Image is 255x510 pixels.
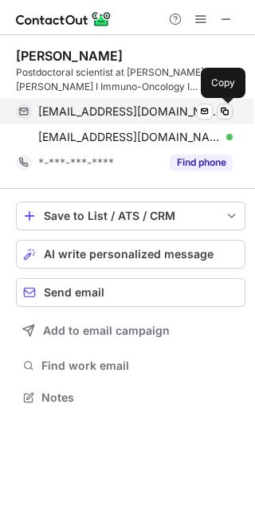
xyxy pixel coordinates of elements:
span: Send email [44,286,104,299]
div: Postdoctoral scientist at [PERSON_NAME] & [PERSON_NAME] I Immuno-Oncology I [MEDICAL_DATA] Biolog... [16,65,245,94]
button: save-profile-one-click [16,202,245,230]
span: AI write personalized message [44,248,214,261]
button: Reveal Button [170,155,233,171]
img: ContactOut v5.3.10 [16,10,112,29]
button: AI write personalized message [16,240,245,269]
button: Find work email [16,355,245,377]
div: [PERSON_NAME] [16,48,123,64]
button: Send email [16,278,245,307]
button: Add to email campaign [16,316,245,345]
span: Find work email [41,359,239,373]
button: Notes [16,386,245,409]
div: Save to List / ATS / CRM [44,210,218,222]
span: Add to email campaign [43,324,170,337]
span: Notes [41,390,239,405]
span: [EMAIL_ADDRESS][DOMAIN_NAME] [38,130,221,144]
span: [EMAIL_ADDRESS][DOMAIN_NAME] [38,104,221,119]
